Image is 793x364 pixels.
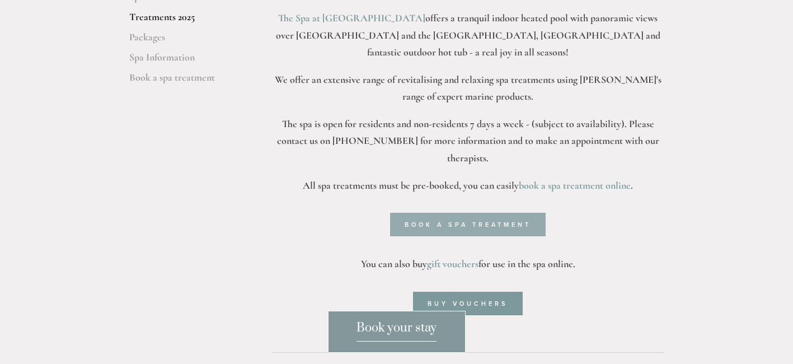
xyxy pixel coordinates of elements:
a: Book a spa treatment [129,71,236,91]
a: Book your stay [328,311,466,353]
p: offers a tranquil indoor heated pool with panoramic views over [GEOGRAPHIC_DATA] and the [GEOGRAP... [272,10,664,61]
span: Book your stay [356,320,437,342]
a: Spa Information [129,51,236,71]
p: You can also buy for use in the spa online. [272,255,664,273]
a: Buy Vouchers [413,292,523,315]
a: book a spa treatment online [519,179,631,192]
a: The Spa at [GEOGRAPHIC_DATA] [278,12,425,24]
strong: We offer an extensive range of revitalising and relaxing spa treatments using [PERSON_NAME]'s ran... [275,73,664,103]
a: Packages [129,31,236,51]
a: Treatments 2025 [129,11,236,31]
a: gift vouchers [427,258,478,270]
p: All spa treatments must be pre-booked, you can easily . [272,177,664,194]
a: Book a spa treatment [390,213,546,236]
p: The spa is open for residents and non-residents 7 days a week - (subject to availability). Please... [272,115,664,167]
